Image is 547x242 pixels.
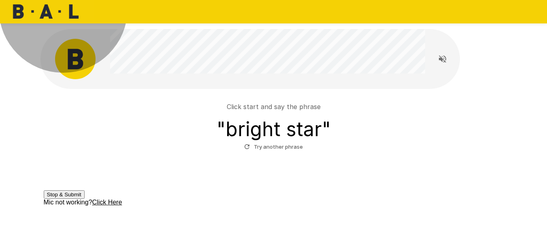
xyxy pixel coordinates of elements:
h3: " bright star " [217,118,331,141]
u: Click Here [92,199,122,206]
img: bal_avatar.png [55,39,96,79]
button: Try another phrase [242,141,305,153]
p: Click start and say the phrase [227,102,321,112]
button: Read questions aloud [434,51,451,67]
span: Mic not working? [44,199,92,206]
button: Stop & Submit [44,190,85,199]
